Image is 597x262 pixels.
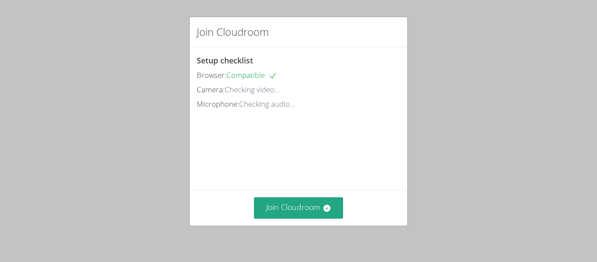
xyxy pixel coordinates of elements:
[225,84,280,94] span: Checking video...
[226,70,277,80] span: Compatible
[197,84,225,94] span: Camera:
[197,70,226,80] span: Browser:
[197,55,253,66] span: Setup checklist
[239,99,295,109] span: Checking audio...
[197,99,239,109] span: Microphone:
[197,24,269,40] h2: Join Cloudroom
[254,197,344,219] button: Join Cloudroom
